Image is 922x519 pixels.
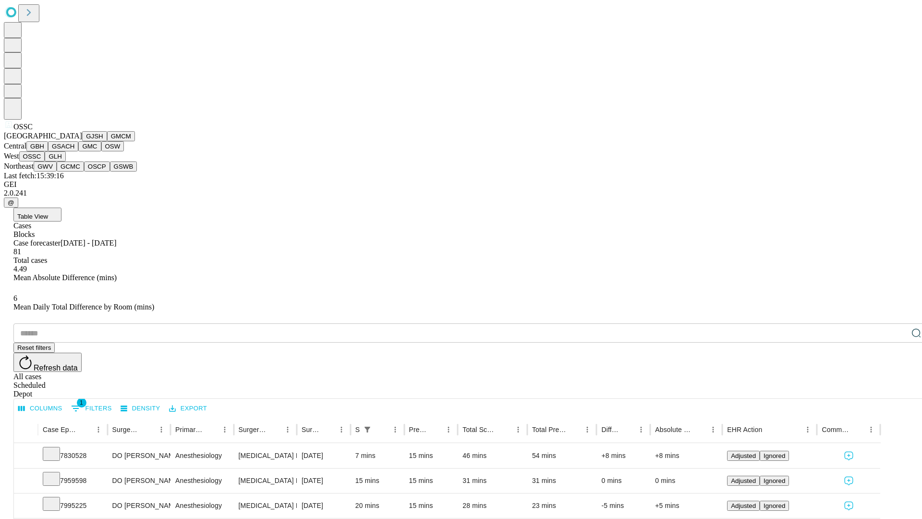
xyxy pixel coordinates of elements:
span: Mean Absolute Difference (mins) [13,273,117,282]
button: GJSH [82,131,107,141]
button: Adjusted [727,451,760,461]
span: Ignored [764,502,785,509]
button: Density [118,401,163,416]
span: Last fetch: 15:39:16 [4,172,64,180]
span: Mean Daily Total Difference by Room (mins) [13,303,154,311]
div: 15 mins [409,494,453,518]
span: West [4,152,19,160]
div: 28 mins [462,494,522,518]
button: GBH [26,141,48,151]
div: Total Scheduled Duration [462,426,497,433]
button: Menu [388,423,402,436]
button: Menu [92,423,105,436]
div: DO [PERSON_NAME] [PERSON_NAME] Do [112,494,166,518]
div: DO [PERSON_NAME] [PERSON_NAME] Do [112,444,166,468]
div: 7 mins [355,444,400,468]
span: Case forecaster [13,239,61,247]
button: Table View [13,208,61,222]
button: Menu [218,423,231,436]
div: 0 mins [655,469,717,493]
button: Ignored [760,451,789,461]
button: Refresh data [13,353,82,372]
div: [DATE] [302,444,346,468]
button: Sort [205,423,218,436]
div: 15 mins [409,469,453,493]
span: Table View [17,213,48,220]
div: 2.0.241 [4,189,918,198]
div: 31 mins [462,469,522,493]
span: Total cases [13,256,47,264]
button: Menu [706,423,720,436]
button: Sort [567,423,581,436]
span: 4.49 [13,265,27,273]
div: +8 mins [655,444,717,468]
div: [MEDICAL_DATA] INSERTION TUBE [MEDICAL_DATA] [239,494,292,518]
button: Menu [511,423,525,436]
span: 81 [13,247,21,256]
button: GSWB [110,161,137,172]
span: Adjusted [731,502,756,509]
span: Ignored [764,452,785,459]
button: Adjusted [727,501,760,511]
div: 0 mins [601,469,645,493]
button: Menu [442,423,455,436]
button: GMC [78,141,101,151]
button: OSCP [84,161,110,172]
button: Expand [19,498,33,515]
div: Comments [822,426,849,433]
button: Export [167,401,209,416]
button: Menu [864,423,878,436]
div: 31 mins [532,469,592,493]
button: Sort [851,423,864,436]
button: Select columns [16,401,65,416]
span: [GEOGRAPHIC_DATA] [4,132,82,140]
div: 46 mins [462,444,522,468]
button: Sort [498,423,511,436]
button: Sort [693,423,706,436]
div: GEI [4,180,918,189]
div: 7830528 [43,444,103,468]
div: -5 mins [601,494,645,518]
button: Expand [19,448,33,465]
button: Sort [78,423,92,436]
div: 15 mins [355,469,400,493]
span: 6 [13,294,17,302]
span: Central [4,142,26,150]
div: 7995225 [43,494,103,518]
div: EHR Action [727,426,762,433]
button: Menu [581,423,594,436]
div: Anesthesiology [175,444,229,468]
div: +8 mins [601,444,645,468]
div: Difference [601,426,620,433]
button: OSW [101,141,124,151]
div: Absolute Difference [655,426,692,433]
button: OSSC [19,151,45,161]
span: OSSC [13,123,33,131]
button: Menu [155,423,168,436]
button: @ [4,198,18,208]
span: 1 [77,398,86,408]
button: Adjusted [727,476,760,486]
div: Surgery Name [239,426,267,433]
div: Case Epic Id [43,426,77,433]
div: Scheduled In Room Duration [355,426,360,433]
div: 7959598 [43,469,103,493]
button: Sort [375,423,388,436]
button: GWV [34,161,57,172]
div: Anesthesiology [175,469,229,493]
button: Sort [428,423,442,436]
div: [DATE] [302,494,346,518]
button: GMCM [107,131,135,141]
button: Show filters [361,423,374,436]
div: Anesthesiology [175,494,229,518]
button: Sort [267,423,281,436]
div: Total Predicted Duration [532,426,567,433]
button: Menu [801,423,814,436]
button: Expand [19,473,33,490]
button: Menu [335,423,348,436]
button: Show filters [69,401,114,416]
button: Sort [621,423,634,436]
div: +5 mins [655,494,717,518]
span: @ [8,199,14,206]
button: Menu [634,423,648,436]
